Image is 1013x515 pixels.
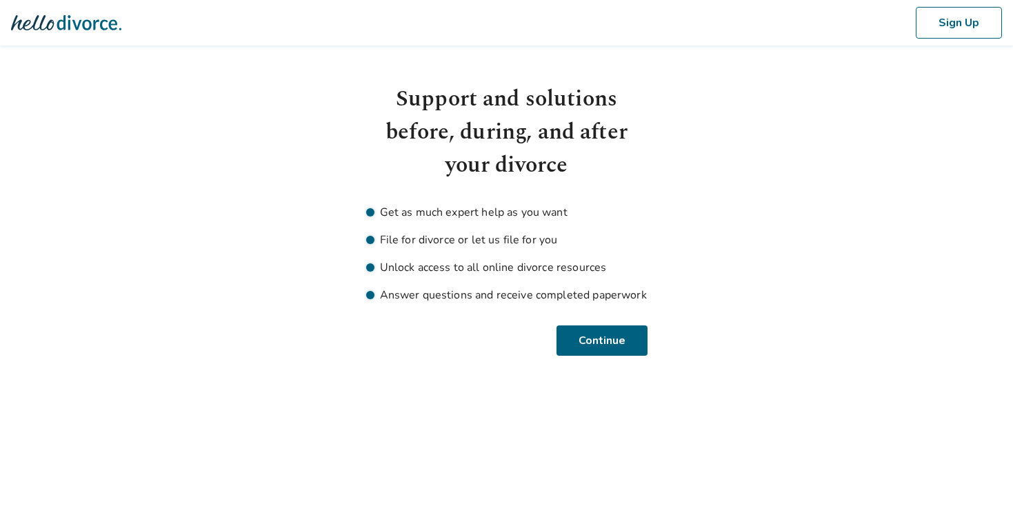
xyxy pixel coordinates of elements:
[916,7,1002,39] button: Sign Up
[366,83,648,182] h1: Support and solutions before, during, and after your divorce
[366,259,648,276] li: Unlock access to all online divorce resources
[366,204,648,221] li: Get as much expert help as you want
[11,9,121,37] img: Hello Divorce Logo
[366,287,648,303] li: Answer questions and receive completed paperwork
[556,325,648,356] button: Continue
[366,232,648,248] li: File for divorce or let us file for you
